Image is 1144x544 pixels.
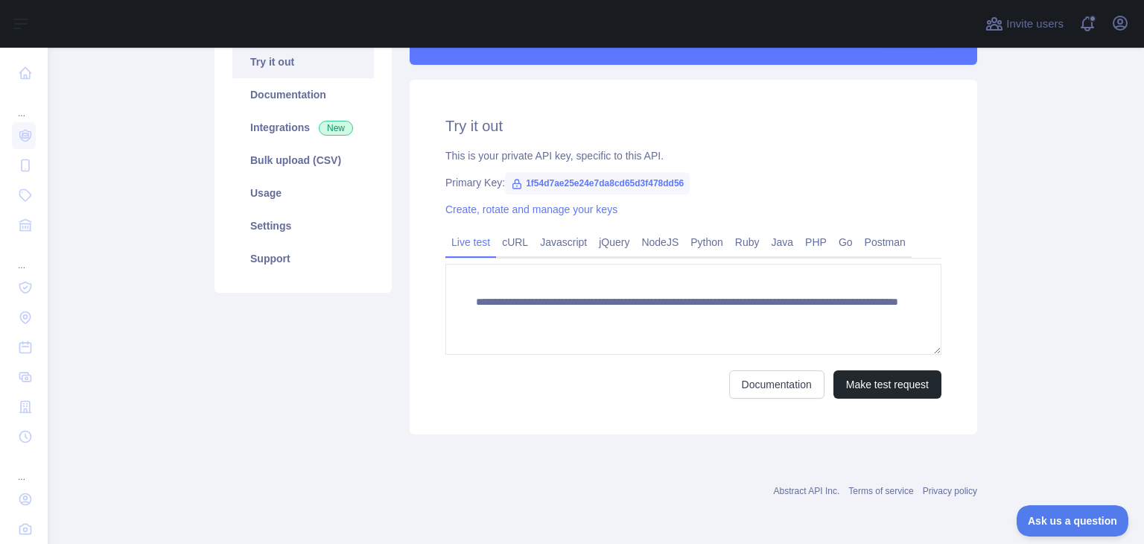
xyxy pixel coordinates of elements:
[799,230,833,254] a: PHP
[833,370,941,399] button: Make test request
[445,230,496,254] a: Live test
[232,209,374,242] a: Settings
[766,230,800,254] a: Java
[635,230,684,254] a: NodeJS
[848,486,913,496] a: Terms of service
[232,242,374,275] a: Support
[729,370,824,399] a: Documentation
[445,175,941,190] div: Primary Key:
[232,45,374,78] a: Try it out
[505,172,690,194] span: 1f54d7ae25e24e7da8cd65d3f478dd56
[593,230,635,254] a: jQuery
[534,230,593,254] a: Javascript
[923,486,977,496] a: Privacy policy
[833,230,859,254] a: Go
[12,241,36,271] div: ...
[774,486,840,496] a: Abstract API Inc.
[684,230,729,254] a: Python
[445,148,941,163] div: This is your private API key, specific to this API.
[729,230,766,254] a: Ruby
[445,203,617,215] a: Create, rotate and manage your keys
[12,453,36,483] div: ...
[232,144,374,177] a: Bulk upload (CSV)
[445,116,941,136] h2: Try it out
[319,121,353,136] span: New
[232,111,374,144] a: Integrations New
[859,230,912,254] a: Postman
[1017,505,1129,537] iframe: Toggle Customer Support
[496,230,534,254] a: cURL
[982,12,1067,36] button: Invite users
[1006,16,1064,33] span: Invite users
[232,78,374,111] a: Documentation
[12,89,36,119] div: ...
[232,177,374,209] a: Usage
